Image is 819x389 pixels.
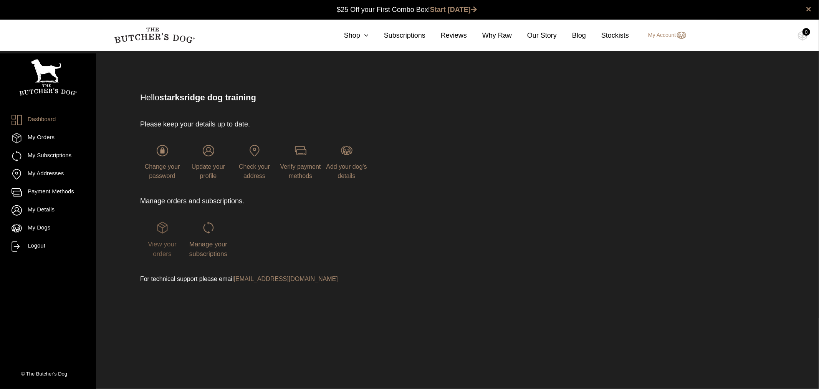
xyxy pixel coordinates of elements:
[12,151,84,161] a: My Subscriptions
[239,163,270,179] span: Check your address
[186,145,230,179] a: Update your profile
[12,169,84,180] a: My Addresses
[234,276,338,282] a: [EMAIL_ADDRESS][DOMAIN_NAME]
[203,222,214,233] img: login-TBD_Subscriptions.png
[280,163,321,179] span: Verify payment methods
[140,119,506,130] p: Please keep your details up to date.
[12,205,84,216] a: My Details
[425,30,467,41] a: Reviews
[140,196,506,206] p: Manage orders and subscriptions.
[586,30,629,41] a: Stockists
[341,145,352,156] img: login-TBD_Dog.png
[157,145,168,156] img: login-TBD_Password.png
[140,91,709,104] p: Hello
[186,222,230,257] a: Manage your subscriptions
[806,5,811,14] a: close
[798,31,807,41] img: TBD_Cart-Empty.png
[326,163,367,179] span: Add your dog's details
[802,28,810,36] div: 0
[140,222,184,257] a: View your orders
[12,187,84,198] a: Payment Methods
[12,133,84,143] a: My Orders
[249,145,260,156] img: login-TBD_Address.png
[159,93,256,102] strong: starksridge dog training
[329,30,369,41] a: Shop
[157,222,168,233] img: login-TBD_Orders_Hover.png
[430,6,477,13] a: Start [DATE]
[140,145,184,179] a: Change your password
[278,145,323,179] a: Verify payment methods
[640,31,686,40] a: My Account
[140,274,506,284] p: For technical support please email
[295,145,306,156] img: login-TBD_Payments.png
[324,145,369,179] a: Add your dog's details
[467,30,512,41] a: Why Raw
[148,241,176,258] span: View your orders
[12,115,84,125] a: Dashboard
[19,59,77,96] img: TBD_Portrait_Logo_White.png
[557,30,586,41] a: Blog
[189,241,227,258] span: Manage your subscriptions
[369,30,425,41] a: Subscriptions
[232,145,276,179] a: Check your address
[12,241,84,252] a: Logout
[145,163,180,179] span: Change your password
[512,30,557,41] a: Our Story
[12,223,84,234] a: My Dogs
[203,145,214,156] img: login-TBD_Profile.png
[192,163,225,179] span: Update your profile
